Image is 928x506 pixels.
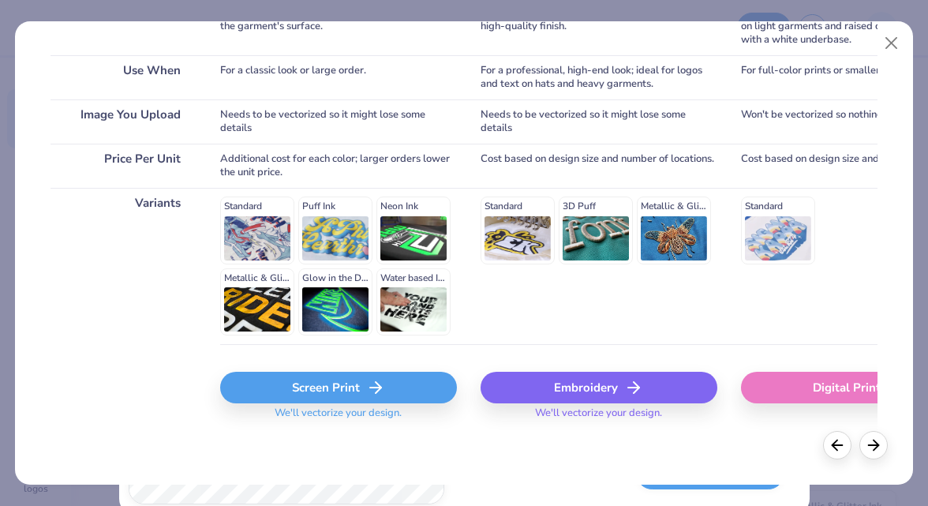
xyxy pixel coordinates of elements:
[220,99,457,144] div: Needs to be vectorized so it might lose some details
[220,55,457,99] div: For a classic look or large order.
[51,55,196,99] div: Use When
[51,188,196,344] div: Variants
[481,372,717,403] div: Embroidery
[481,55,717,99] div: For a professional, high-end look; ideal for logos and text on hats and heavy garments.
[481,99,717,144] div: Needs to be vectorized so it might lose some details
[877,28,907,58] button: Close
[529,407,668,429] span: We'll vectorize your design.
[220,372,457,403] div: Screen Print
[51,144,196,188] div: Price Per Unit
[268,407,408,429] span: We'll vectorize your design.
[481,144,717,188] div: Cost based on design size and number of locations.
[51,99,196,144] div: Image You Upload
[220,144,457,188] div: Additional cost for each color; larger orders lower the unit price.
